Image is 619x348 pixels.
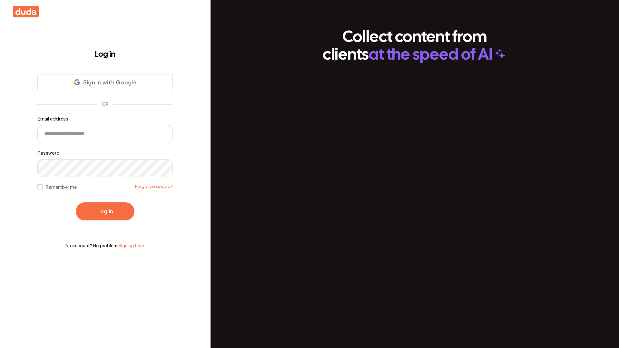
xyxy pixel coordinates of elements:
div: Collect content from clients [319,29,510,64]
span: at the speed of AI [369,46,493,64]
h1: Log in [37,48,173,61]
label: Email address [37,115,173,143]
label: Remember me [37,184,77,191]
a: Sign in with Google [37,74,173,90]
input: Email address [37,125,173,143]
label: Password [37,149,173,177]
a: Sign up here. [118,243,145,248]
button: Log in [76,202,134,220]
input: Password [37,159,173,177]
div: OR [97,102,113,107]
a: Forgot password? [135,183,173,190]
div: No account? No problem. [37,243,173,249]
